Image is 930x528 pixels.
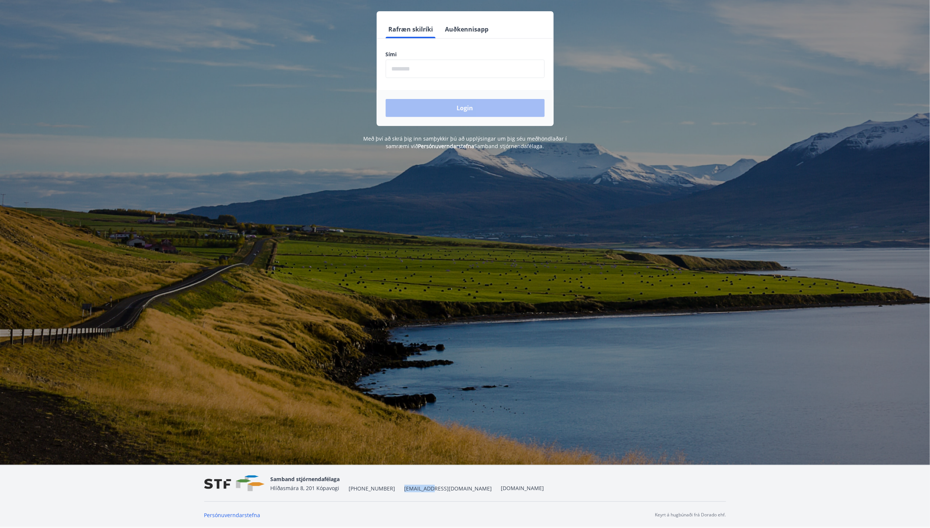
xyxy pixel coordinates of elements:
[404,485,492,492] span: [EMAIL_ADDRESS][DOMAIN_NAME]
[418,142,475,150] a: Persónuverndarstefna
[204,475,265,492] img: vjCaq2fThgY3EUYqSgpjEiBg6WP39ov69hlhuPVN.png
[271,484,340,492] span: Hlíðasmára 8, 201 Kópavogi
[349,485,395,492] span: [PHONE_NUMBER]
[386,20,436,38] button: Rafræn skilríki
[655,511,726,518] p: Keyrt á hugbúnaði frá Dorado ehf.
[501,484,544,492] a: [DOMAIN_NAME]
[271,475,340,483] span: Samband stjórnendafélaga
[386,51,545,58] label: Sími
[363,135,567,150] span: Með því að skrá þig inn samþykkir þú að upplýsingar um þig séu meðhöndlaðar í samræmi við Samband...
[204,511,261,519] a: Persónuverndarstefna
[442,20,492,38] button: Auðkennisapp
